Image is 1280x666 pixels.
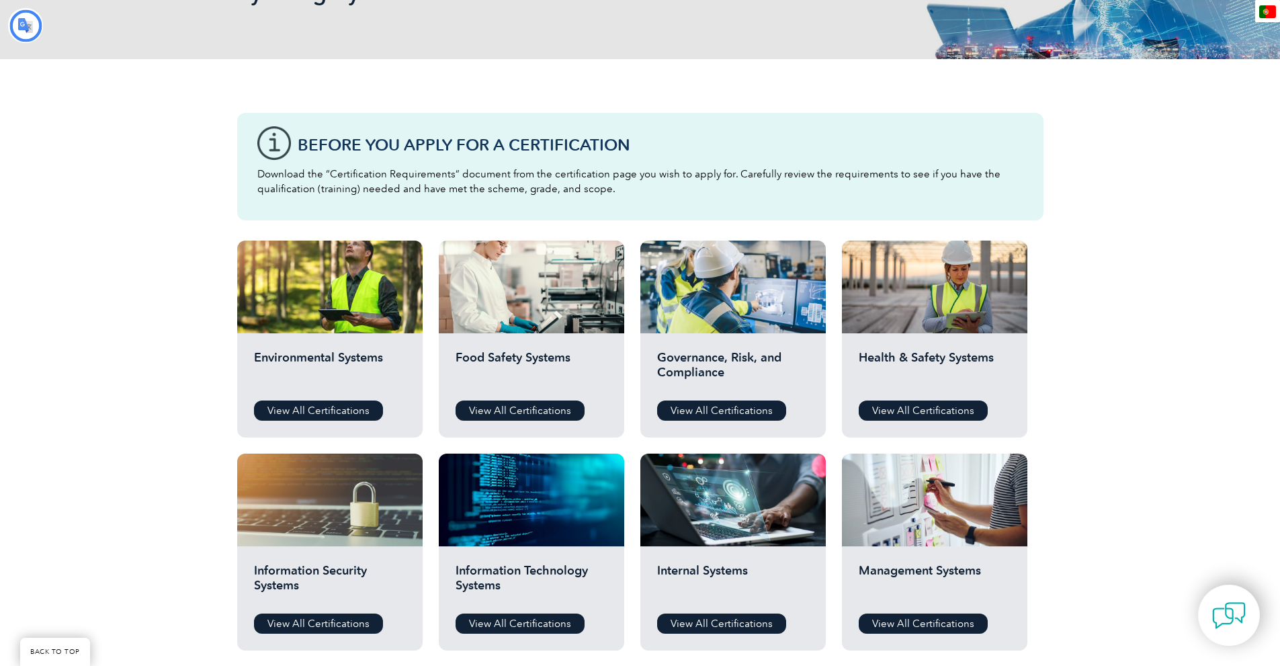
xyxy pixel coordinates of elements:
[657,563,809,603] h2: Internal Systems
[254,614,383,634] a: View All Certifications
[1259,5,1276,18] img: pt
[1212,599,1246,632] img: contact-chat.png
[298,136,1023,153] h3: Before You Apply For a Certification
[456,350,607,390] h2: Food Safety Systems
[257,167,1023,196] p: Download the “Certification Requirements” document from the certification page you wish to apply ...
[456,563,607,603] h2: Information Technology Systems
[859,401,988,421] a: View All Certifications
[859,563,1011,603] h2: Management Systems
[859,614,988,634] a: View All Certifications
[254,350,406,390] h2: Environmental Systems
[254,401,383,421] a: View All Certifications
[456,614,585,634] a: View All Certifications
[657,350,809,390] h2: Governance, Risk, and Compliance
[859,350,1011,390] h2: Health & Safety Systems
[657,401,786,421] a: View All Certifications
[456,401,585,421] a: View All Certifications
[20,638,90,666] a: BACK TO TOP
[254,563,406,603] h2: Information Security Systems
[657,614,786,634] a: View All Certifications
